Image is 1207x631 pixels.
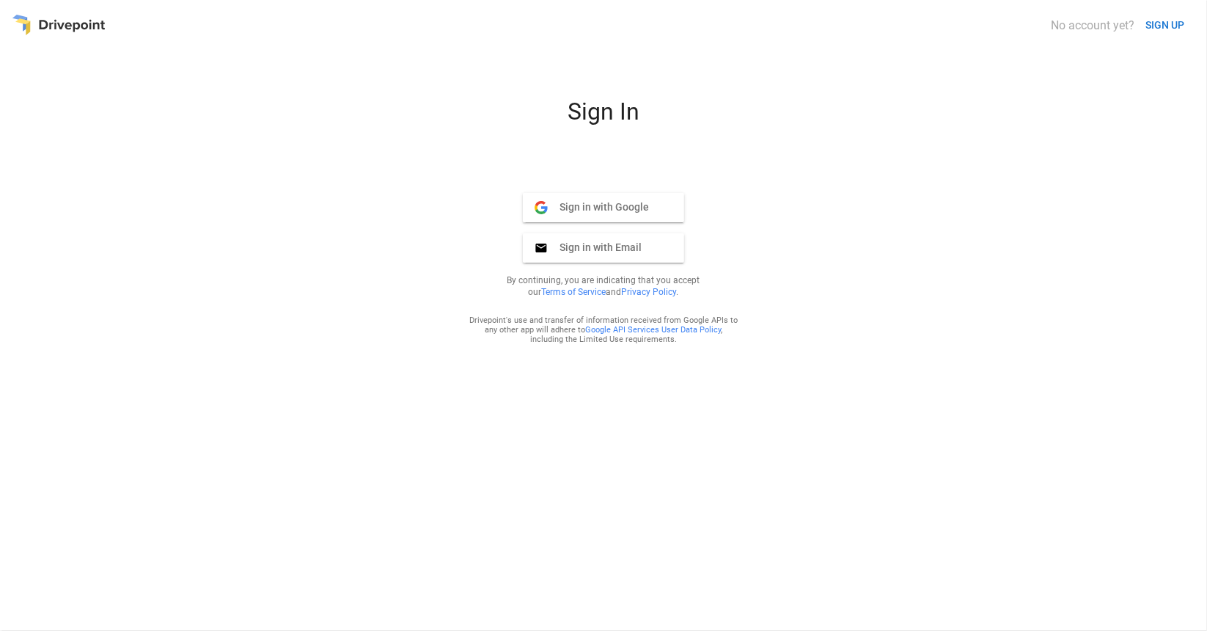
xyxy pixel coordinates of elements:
[1051,18,1134,32] div: No account yet?
[548,241,642,254] span: Sign in with Email
[548,200,649,214] span: Sign in with Google
[428,98,779,137] div: Sign In
[622,287,677,297] a: Privacy Policy
[489,274,718,298] p: By continuing, you are indicating that you accept our and .
[585,325,721,335] a: Google API Services User Data Policy
[523,233,684,263] button: Sign in with Email
[1140,12,1190,39] button: SIGN UP
[523,193,684,222] button: Sign in with Google
[542,287,606,297] a: Terms of Service
[469,315,738,344] div: Drivepoint's use and transfer of information received from Google APIs to any other app will adhe...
